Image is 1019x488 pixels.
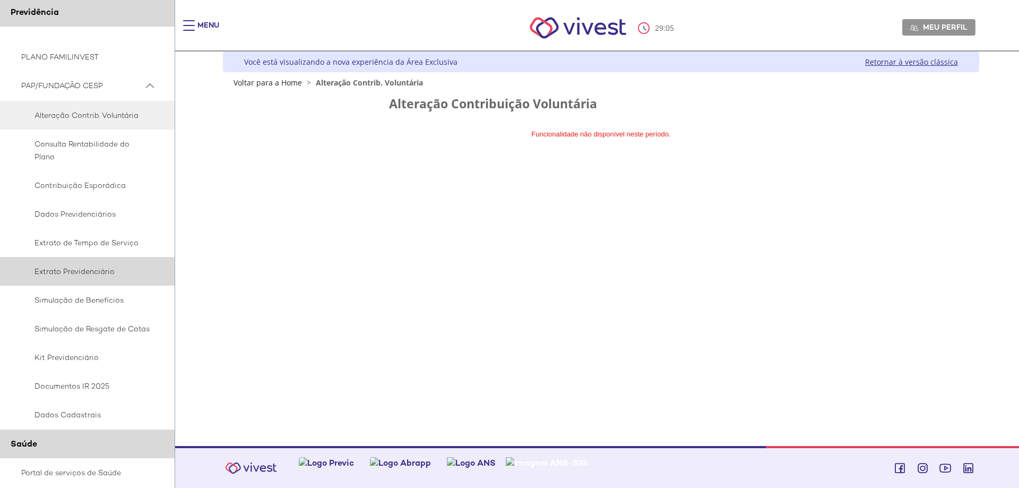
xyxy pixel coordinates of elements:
img: Vivest [518,5,638,50]
span: 05 [666,23,674,33]
span: Saúde [11,438,37,449]
span: Documentos IR 2025 [21,380,150,392]
span: Alteração Contrib. Voluntária [21,109,150,122]
a: Voltar para a Home [234,78,302,88]
span: Extrato Previdenciário [21,265,150,278]
div: Você está visualizando a nova experiência da Área Exclusiva [244,57,457,67]
span: Alteração Contrib. Voluntária [316,78,423,88]
font: Funcionalidade não disponível neste período. [531,130,670,138]
img: Logo Previc [299,457,354,468]
span: > [304,78,314,88]
div: Vivest [215,52,979,446]
img: Meu perfil [910,24,918,32]
span: Dados Cadastrais [21,408,150,421]
section: FunCESP - Novo Contribuição Voluntária Portlet [286,97,917,139]
span: 29 [655,23,663,33]
footer: Vivest [175,446,1019,488]
span: PAP/FUNDAÇÃO CESP [21,79,143,92]
img: Imagem ANS-SIG [506,457,588,468]
span: Simulação de Resgate de Cotas [21,322,150,335]
a: Retornar à versão clássica [865,57,958,67]
div: Menu [197,20,219,41]
img: Logo Abrapp [370,457,431,468]
h2: Alteração Contribuição Voluntária [389,97,814,110]
span: Simulação de Benefícios [21,294,150,306]
span: Kit Previdenciário [21,351,150,364]
span: Dados Previdenciários [21,208,150,220]
span: Consulta Rentabilidade do Plano [21,138,150,163]
span: Previdência [11,6,59,18]
span: Extrato de Tempo de Serviço [21,236,150,249]
img: Logo ANS [447,457,496,468]
span: Meu perfil [923,22,967,32]
span: Contribuição Esporádica [21,179,150,192]
a: Meu perfil [902,19,975,35]
img: Vivest [219,456,283,480]
div: : [638,22,676,34]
